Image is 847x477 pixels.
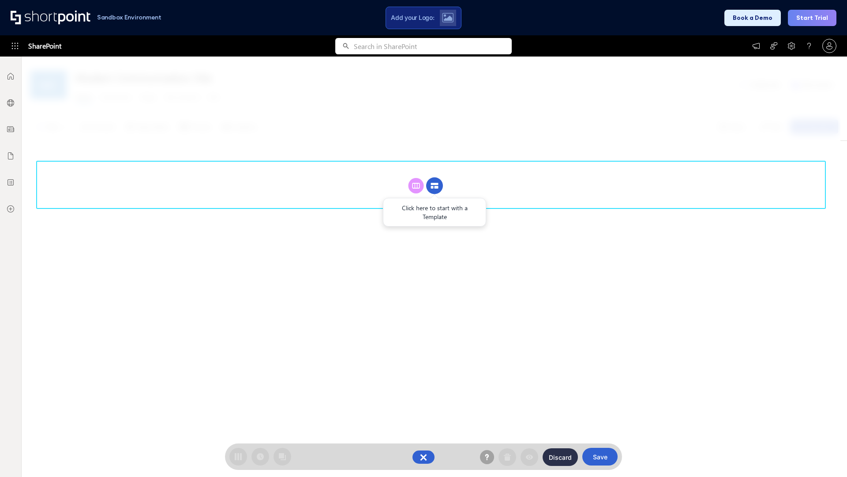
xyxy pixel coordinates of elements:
[391,14,434,22] span: Add your Logo:
[354,38,512,54] input: Search in SharePoint
[724,10,781,26] button: Book a Demo
[803,435,847,477] iframe: Chat Widget
[28,35,61,57] span: SharePoint
[97,15,161,20] h1: Sandbox Environment
[543,448,578,466] button: Discard
[442,13,453,23] img: Upload logo
[582,448,618,466] button: Save
[788,10,836,26] button: Start Trial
